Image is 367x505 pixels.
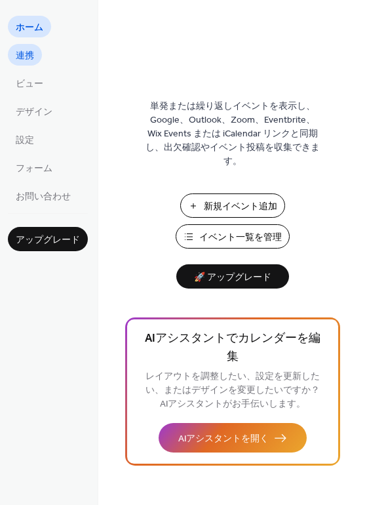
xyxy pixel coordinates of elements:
[144,100,321,169] span: 単発または繰り返しイベントを表示し、Google、Outlook、Zoom、Eventbrite、Wix Events または iCalendar リンクと同期し、出欠確認やイベント投稿を収集で...
[8,157,60,178] a: フォーム
[16,134,34,148] span: 設定
[16,162,52,176] span: フォーム
[8,129,42,150] a: 設定
[16,77,43,91] span: ビュー
[8,100,60,122] a: デザイン
[178,432,269,446] span: AIアシスタントを開く
[159,423,307,453] button: AIアシスタントを開く
[16,233,80,247] span: アップグレード
[176,224,290,249] button: イベント一覧を管理
[176,264,289,289] button: 🚀 アップグレード
[199,231,282,245] span: イベント一覧を管理
[16,49,34,63] span: 連携
[16,21,43,35] span: ホーム
[8,227,88,251] button: アップグレード
[8,185,79,207] a: お問い合わせ
[16,106,52,119] span: デザイン
[8,44,42,66] a: 連携
[8,72,51,94] a: ビュー
[184,269,281,287] span: 🚀 アップグレード
[145,368,320,413] span: レイアウトを調整したい、設定を更新したい、またはデザインを変更したいですか？AIアシスタントがお手伝いします。
[180,193,285,218] button: 新規イベント追加
[145,330,320,367] span: AIアシスタントでカレンダーを編集
[8,16,51,37] a: ホーム
[16,190,71,204] span: お問い合わせ
[204,200,277,214] span: 新規イベント追加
